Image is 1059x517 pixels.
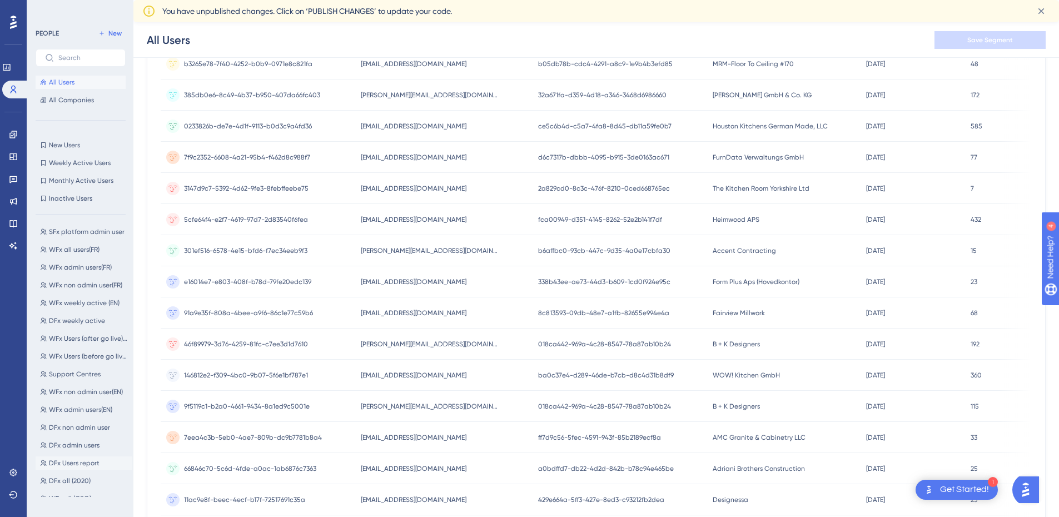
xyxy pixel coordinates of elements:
span: ff7d9c56-5fec-4591-943f-85b2189ecf8a [538,433,661,442]
span: DFx weekly active [49,316,105,325]
button: Monthly Active Users [36,174,126,187]
span: 2a829cd0-8c3c-476f-8210-0ced668765ec [538,184,670,193]
span: [EMAIL_ADDRESS][DOMAIN_NAME] [361,464,466,473]
span: [PERSON_NAME][EMAIL_ADDRESS][DOMAIN_NAME] [361,246,500,255]
button: All Companies [36,93,126,107]
span: B + K Designers [713,340,760,349]
span: 429e664a-5ff3-427e-8ed3-c93212fb2dea [538,495,664,504]
button: WFx admin users(FR) [36,261,132,274]
time: [DATE] [866,278,885,286]
span: B + K Designers [713,402,760,411]
button: WFx all users(FR) [36,243,132,256]
span: 68 [971,309,978,317]
span: AMC Granite & Cabinetry LLC [713,433,806,442]
time: [DATE] [866,371,885,379]
button: WFx non admin user(EN) [36,385,132,399]
span: Save Segment [967,36,1013,44]
div: All Users [147,32,190,48]
img: launcher-image-alternative-text [922,483,936,496]
span: 25 [971,464,978,473]
span: [EMAIL_ADDRESS][DOMAIN_NAME] [361,59,466,68]
button: WFx non admin user(FR) [36,279,132,292]
span: ce5c6b4d-c5a7-4fa8-8d45-db11a59fe0b7 [538,122,672,131]
span: 385db0e6-8c49-4b37-b950-407da66fc403 [184,91,320,100]
button: WFx weekly active (EN) [36,296,132,310]
span: b6affbc0-93cb-447c-9d35-4a0e17cbfa30 [538,246,670,255]
span: 192 [971,340,980,349]
span: New Users [49,141,80,150]
span: [EMAIL_ADDRESS][DOMAIN_NAME] [361,153,466,162]
span: 301ef516-6578-4e15-bfd6-f7ec34eeb9f3 [184,246,307,255]
div: 4 [77,6,81,14]
span: e16014e7-e803-408f-b78d-79fe20edc139 [184,277,311,286]
span: [PERSON_NAME][EMAIL_ADDRESS][DOMAIN_NAME][PERSON_NAME] [361,91,500,100]
span: 66846c70-5c6d-4fde-a0ac-1ab6876c7363 [184,464,316,473]
span: 7eea4c3b-5eb0-4ae7-809b-dc9b7781b8a4 [184,433,322,442]
time: [DATE] [866,434,885,441]
span: 0233826b-de7e-4d1f-9113-b0d3c9a4fd36 [184,122,312,131]
button: New [95,27,126,40]
time: [DATE] [866,340,885,348]
span: DFx admin users [49,441,100,450]
span: WFx all (CSO) [49,494,91,503]
span: [EMAIL_ADDRESS][DOMAIN_NAME] [361,309,466,317]
span: All Companies [49,96,94,105]
time: [DATE] [866,122,885,130]
span: 77 [971,153,977,162]
span: 91a9e35f-808a-4bee-a9f6-86c1e77c59b6 [184,309,313,317]
span: [EMAIL_ADDRESS][DOMAIN_NAME] [361,215,466,224]
iframe: UserGuiding AI Assistant Launcher [1012,473,1046,506]
span: 11ac9e8f-beec-4ecf-b17f-72517691c35a [184,495,305,504]
span: 5cfe64f4-e2f7-4619-97d7-2d83540f6fea [184,215,308,224]
span: 172 [971,91,980,100]
span: Monthly Active Users [49,176,113,185]
span: WFx admin users(EN) [49,405,112,414]
span: Fairview Millwork [713,309,765,317]
span: Houston Kitchens German Made, LLC [713,122,828,131]
button: DFx admin users [36,439,132,452]
span: [EMAIL_ADDRESS][DOMAIN_NAME] [361,371,466,380]
span: 146812e2-f309-4bc0-9b07-5f6e1bf787e1 [184,371,308,380]
span: [EMAIL_ADDRESS][DOMAIN_NAME] [361,184,466,193]
span: Inactive Users [49,194,92,203]
span: [EMAIL_ADDRESS][DOMAIN_NAME] [361,122,466,131]
span: All Users [49,78,74,87]
span: [PERSON_NAME][EMAIL_ADDRESS][DOMAIN_NAME] [361,340,500,349]
span: d6c7317b-dbbb-4095-b915-3de0163ac671 [538,153,669,162]
span: You have unpublished changes. Click on ‘PUBLISH CHANGES’ to update your code. [162,4,452,18]
span: 7 [971,184,974,193]
span: 7f9c2352-6608-4a21-95b4-f462d8c988f7 [184,153,310,162]
span: 23 [971,277,977,286]
span: ba0c37e4-d289-46de-b7cb-d8c4d31b8df9 [538,371,674,380]
span: MRM-Floor To Ceiling #170 [713,59,794,68]
button: WFx Users (after go live) EN [36,332,132,345]
time: [DATE] [866,465,885,473]
span: 338b43ee-ae73-44d3-b609-1cd0f924e95c [538,277,670,286]
button: DFx non admin user [36,421,132,434]
span: 360 [971,371,982,380]
span: WOW! Kitchen GmbH [713,371,780,380]
button: All Users [36,76,126,89]
span: [EMAIL_ADDRESS][DOMAIN_NAME] [361,433,466,442]
span: WFx all users(FR) [49,245,100,254]
button: Support Centres [36,367,132,381]
button: DFx weekly active [36,314,132,327]
span: 018ca442-969a-4c28-8547-78a87ab10b24 [538,340,671,349]
span: 32a671fa-d359-4d18-a346-3468d6986660 [538,91,667,100]
span: WFx Users (after go live) EN [49,334,128,343]
time: [DATE] [866,216,885,223]
time: [DATE] [866,496,885,504]
div: 1 [988,477,998,487]
span: [PERSON_NAME][EMAIL_ADDRESS][DOMAIN_NAME] [361,402,500,411]
time: [DATE] [866,60,885,68]
span: 33 [971,433,977,442]
span: 585 [971,122,982,131]
time: [DATE] [866,153,885,161]
span: WFx non admin user(EN) [49,387,123,396]
time: [DATE] [866,247,885,255]
span: Accent Contracting [713,246,776,255]
span: WFx non admin user(FR) [49,281,122,290]
span: Need Help? [26,3,69,16]
span: Designessa [713,495,748,504]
